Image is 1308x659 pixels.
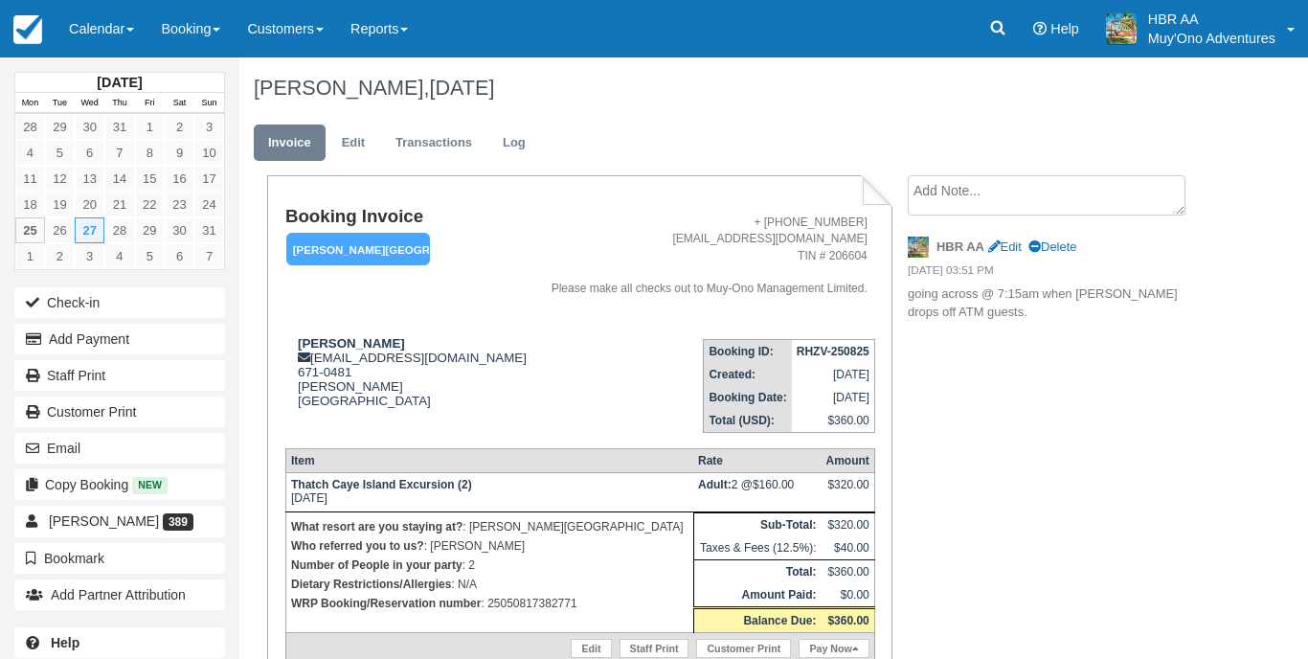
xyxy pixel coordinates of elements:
[285,336,533,432] div: [EMAIL_ADDRESS][DOMAIN_NAME] 671-0481 [PERSON_NAME] [GEOGRAPHIC_DATA]
[135,93,165,114] th: Fri
[286,233,430,266] em: [PERSON_NAME][GEOGRAPHIC_DATA]
[194,114,224,140] a: 3
[15,192,45,217] a: 18
[327,125,379,162] a: Edit
[792,386,875,409] td: [DATE]
[797,345,869,358] strong: RHZV-250825
[194,243,224,269] a: 7
[821,536,874,560] td: $40.00
[908,285,1207,321] p: going across @ 7:15am when [PERSON_NAME] drops off ATM guests.
[1148,29,1275,48] p: Muy'Ono Adventures
[163,513,193,531] span: 389
[693,536,821,560] td: Taxes & Fees (12.5%):
[620,639,689,658] a: Staff Print
[15,114,45,140] a: 28
[571,639,611,658] a: Edit
[429,76,494,100] span: [DATE]
[15,166,45,192] a: 11
[693,607,821,632] th: Balance Due:
[908,262,1207,284] em: [DATE] 03:51 PM
[165,243,194,269] a: 6
[135,114,165,140] a: 1
[1033,22,1047,35] i: Help
[704,339,792,363] th: Booking ID:
[104,114,134,140] a: 31
[291,539,424,553] strong: Who referred you to us?
[104,192,134,217] a: 21
[693,583,821,608] th: Amount Paid:
[693,559,821,583] th: Total:
[254,77,1207,100] h1: [PERSON_NAME],
[14,360,225,391] a: Staff Print
[135,192,165,217] a: 22
[14,627,225,658] a: Help
[75,166,104,192] a: 13
[97,75,142,90] strong: [DATE]
[693,448,821,472] th: Rate
[1148,10,1275,29] p: HBR AA
[381,125,486,162] a: Transactions
[194,93,224,114] th: Sun
[698,478,732,491] strong: Adult
[291,594,688,613] p: : 25050817382771
[936,239,984,254] strong: HBR AA
[15,243,45,269] a: 1
[821,512,874,536] td: $320.00
[15,140,45,166] a: 4
[75,114,104,140] a: 30
[135,140,165,166] a: 8
[291,478,472,491] strong: Thatch Caye Island Excursion (2)
[291,517,688,536] p: : [PERSON_NAME][GEOGRAPHIC_DATA]
[104,166,134,192] a: 14
[1106,13,1137,44] img: A20
[14,543,225,574] button: Bookmark
[15,217,45,243] a: 25
[165,192,194,217] a: 23
[14,324,225,354] button: Add Payment
[194,140,224,166] a: 10
[194,192,224,217] a: 24
[14,433,225,464] button: Email
[291,536,688,556] p: : [PERSON_NAME]
[298,336,405,351] strong: [PERSON_NAME]
[75,93,104,114] th: Wed
[291,520,462,534] strong: What resort are you staying at?
[45,140,75,166] a: 5
[75,217,104,243] a: 27
[291,578,451,591] strong: Dietary Restrictions/Allergies
[14,506,225,536] a: [PERSON_NAME] 389
[488,125,540,162] a: Log
[254,125,326,162] a: Invoice
[704,409,792,433] th: Total (USD):
[49,513,159,529] span: [PERSON_NAME]
[14,287,225,318] button: Check-in
[285,472,693,511] td: [DATE]
[45,243,75,269] a: 2
[291,597,481,610] strong: WRP Booking/Reservation number
[693,512,821,536] th: Sub-Total:
[45,217,75,243] a: 26
[104,140,134,166] a: 7
[45,192,75,217] a: 19
[75,140,104,166] a: 6
[165,140,194,166] a: 9
[45,114,75,140] a: 29
[45,93,75,114] th: Tue
[135,243,165,269] a: 5
[821,559,874,583] td: $360.00
[821,583,874,608] td: $0.00
[165,114,194,140] a: 2
[827,614,868,627] strong: $360.00
[15,93,45,114] th: Mon
[75,192,104,217] a: 20
[13,15,42,44] img: checkfront-main-nav-mini-logo.png
[165,166,194,192] a: 16
[291,575,688,594] p: : N/A
[104,93,134,114] th: Thu
[285,207,533,227] h1: Booking Invoice
[51,635,79,650] b: Help
[194,217,224,243] a: 31
[1028,239,1076,254] a: Delete
[541,215,867,297] address: + [PHONE_NUMBER] [EMAIL_ADDRESS][DOMAIN_NAME] TIN # 206604 Please make all checks out to Muy-Ono ...
[825,478,868,507] div: $320.00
